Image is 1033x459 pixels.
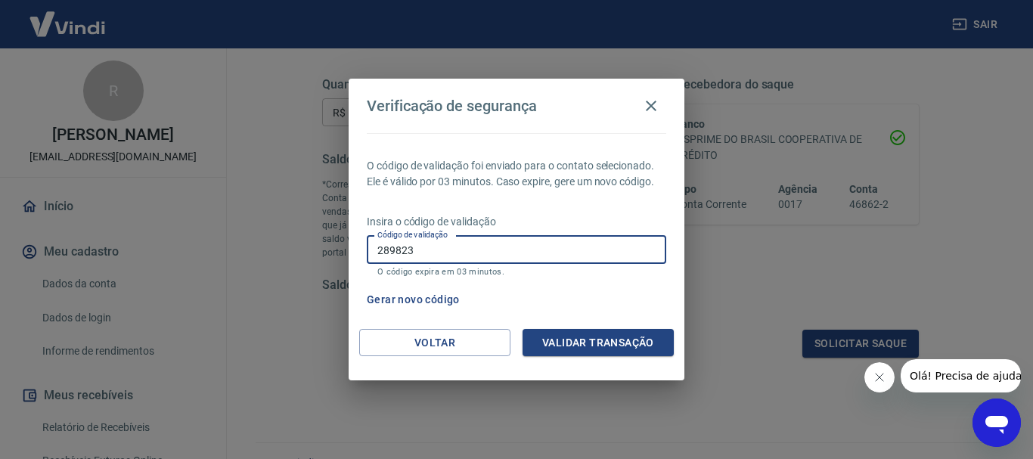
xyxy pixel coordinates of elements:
[973,399,1021,447] iframe: Botão para abrir a janela de mensagens
[377,229,448,240] label: Código de validação
[864,362,895,392] iframe: Fechar mensagem
[9,11,127,23] span: Olá! Precisa de ajuda?
[901,359,1021,392] iframe: Mensagem da empresa
[361,286,466,314] button: Gerar novo código
[367,214,666,230] p: Insira o código de validação
[377,267,656,277] p: O código expira em 03 minutos.
[367,158,666,190] p: O código de validação foi enviado para o contato selecionado. Ele é válido por 03 minutos. Caso e...
[359,329,510,357] button: Voltar
[523,329,674,357] button: Validar transação
[367,97,537,115] h4: Verificação de segurança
